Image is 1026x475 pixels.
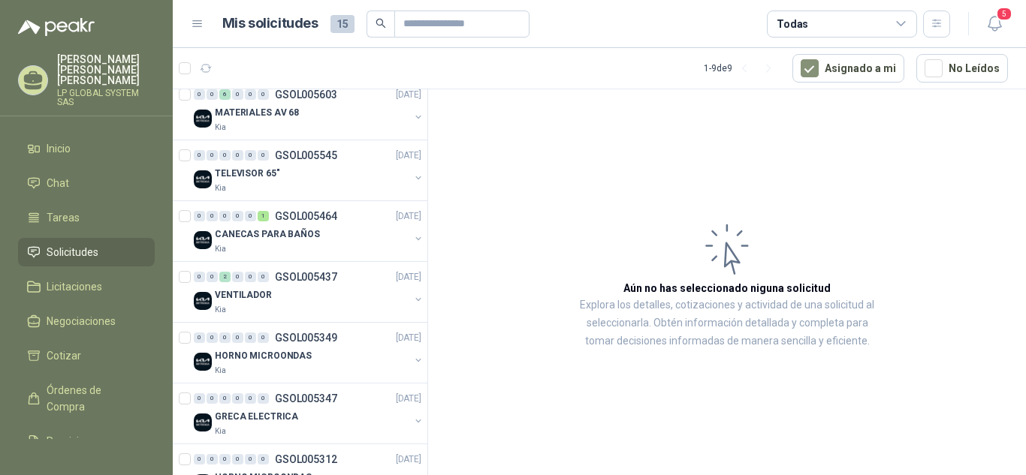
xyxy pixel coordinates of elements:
p: GSOL005545 [275,150,337,161]
div: 0 [194,272,205,282]
div: 0 [232,211,243,221]
div: 0 [207,272,218,282]
button: Asignado a mi [792,54,904,83]
div: 0 [232,332,243,343]
div: 0 [194,332,205,343]
div: 0 [232,454,243,464]
img: Company Logo [194,231,212,249]
span: Licitaciones [47,278,102,295]
div: 0 [219,211,231,221]
div: 0 [232,150,243,161]
span: Inicio [47,140,71,157]
a: 0 0 0 0 0 0 GSOL005347[DATE] Company LogoGRECA ELECTRICAKia [194,389,424,437]
p: LP GLOBAL SYSTEM SAS [57,89,155,107]
div: 0 [207,454,218,464]
p: [DATE] [396,270,421,284]
p: [DATE] [396,209,421,224]
a: 0 0 6 0 0 0 GSOL005603[DATE] Company LogoMATERIALES AV 68Kia [194,86,424,134]
h3: Aún no has seleccionado niguna solicitud [623,280,831,296]
div: 0 [258,332,269,343]
div: 0 [207,89,218,100]
a: Remisiones [18,427,155,455]
p: [DATE] [396,452,421,467]
p: Explora los detalles, cotizaciones y actividad de una solicitud al seleccionarla. Obtén informaci... [578,296,876,350]
div: 0 [258,454,269,464]
div: 0 [194,454,205,464]
span: Chat [47,175,69,191]
p: GSOL005464 [275,211,337,221]
div: 0 [232,89,243,100]
div: 0 [207,211,218,221]
span: 15 [330,15,355,33]
img: Logo peakr [18,18,95,36]
div: 0 [232,272,243,282]
p: Kia [215,182,226,194]
div: 0 [207,393,218,404]
img: Company Logo [194,353,212,371]
p: CANECAS PARA BAÑOS [215,227,320,242]
a: 0 0 0 0 0 1 GSOL005464[DATE] Company LogoCANECAS PARA BAÑOSKia [194,207,424,255]
p: GRECA ELECTRICA [215,410,298,424]
p: MATERIALES AV 68 [215,106,299,120]
a: Órdenes de Compra [18,376,155,421]
div: 0 [207,150,218,161]
p: [DATE] [396,88,421,102]
img: Company Logo [194,110,212,128]
p: Kia [215,365,226,377]
p: [DATE] [396,392,421,406]
div: 0 [258,150,269,161]
div: 0 [245,89,256,100]
p: GSOL005437 [275,272,337,282]
div: 0 [245,454,256,464]
div: 0 [245,393,256,404]
a: Tareas [18,203,155,232]
div: 0 [194,393,205,404]
div: 0 [219,393,231,404]
h1: Mis solicitudes [222,13,318,35]
div: 0 [245,332,256,343]
p: [PERSON_NAME] [PERSON_NAME] [PERSON_NAME] [57,54,155,86]
div: 0 [194,150,205,161]
p: GSOL005349 [275,332,337,343]
span: search [376,18,386,29]
a: 0 0 0 0 0 0 GSOL005545[DATE] Company LogoTELEVISOR 65"Kia [194,146,424,194]
a: 0 0 2 0 0 0 GSOL005437[DATE] Company LogoVENTILADORKia [194,268,424,316]
div: 0 [207,332,218,343]
img: Company Logo [194,292,212,310]
p: Kia [215,304,226,316]
div: 6 [219,89,231,100]
button: No Leídos [916,54,1008,83]
div: 0 [245,272,256,282]
div: Todas [777,16,808,32]
img: Company Logo [194,413,212,431]
div: 0 [219,150,231,161]
p: GSOL005347 [275,393,337,404]
span: 5 [996,7,1012,21]
span: Cotizar [47,347,81,364]
span: Tareas [47,209,80,226]
div: 0 [219,454,231,464]
div: 0 [219,332,231,343]
div: 1 - 9 de 9 [704,56,780,80]
p: Kia [215,122,226,134]
img: Company Logo [194,170,212,188]
a: Cotizar [18,341,155,370]
div: 0 [245,150,256,161]
span: Órdenes de Compra [47,382,140,415]
p: HORNO MICROONDAS [215,349,312,363]
div: 2 [219,272,231,282]
button: 5 [981,11,1008,38]
div: 0 [194,89,205,100]
a: Negociaciones [18,307,155,335]
p: Kia [215,243,226,255]
div: 1 [258,211,269,221]
a: Inicio [18,134,155,163]
span: Solicitudes [47,244,98,260]
p: VENTILADOR [215,288,272,302]
a: Licitaciones [18,272,155,301]
div: 0 [232,393,243,404]
div: 0 [258,272,269,282]
div: 0 [258,393,269,404]
p: GSOL005312 [275,454,337,464]
p: TELEVISOR 65" [215,167,279,181]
